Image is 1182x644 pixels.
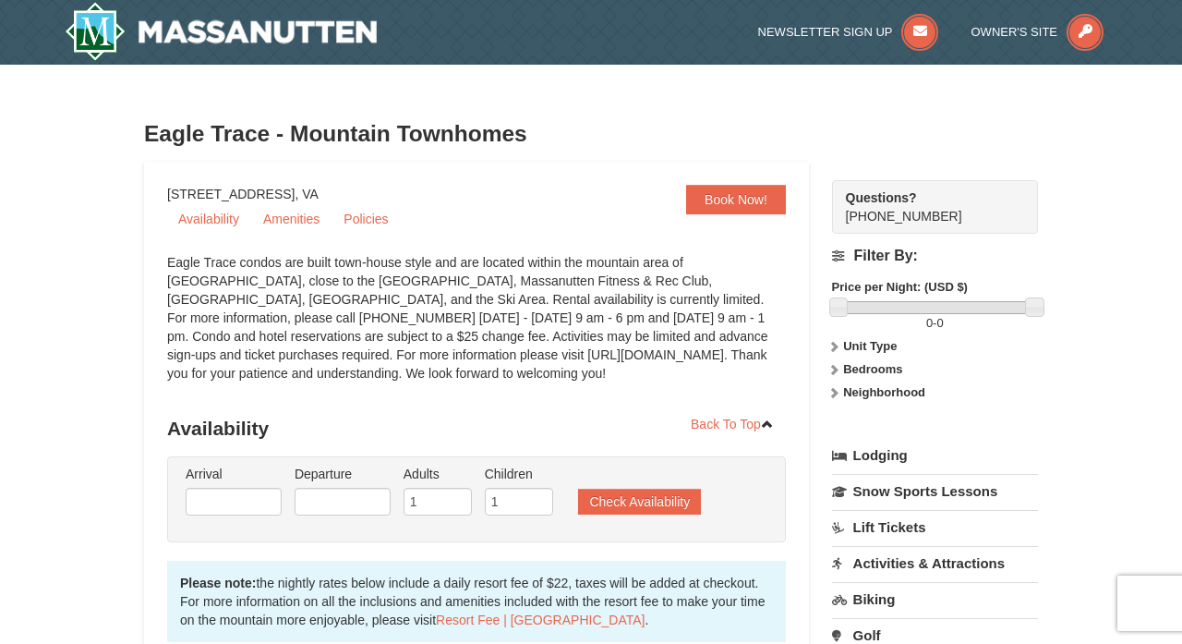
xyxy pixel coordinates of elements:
[843,385,925,399] strong: Neighborhood
[65,2,377,61] a: Massanutten Resort
[832,474,1038,508] a: Snow Sports Lessons
[167,561,786,642] div: the nightly rates below include a daily resort fee of $22, taxes will be added at checkout. For m...
[578,489,701,515] button: Check Availability
[144,115,1038,152] h3: Eagle Trace - Mountain Townhomes
[936,316,943,330] span: 0
[843,362,902,376] strong: Bedrooms
[167,410,786,447] h3: Availability
[332,205,399,233] a: Policies
[436,613,645,627] a: Resort Fee | [GEOGRAPHIC_DATA]
[971,25,1104,39] a: Owner's Site
[832,510,1038,544] a: Lift Tickets
[679,410,786,438] a: Back To Top
[404,465,472,483] label: Adults
[686,185,786,214] a: Book Now!
[832,546,1038,580] a: Activities & Attractions
[65,2,377,61] img: Massanutten Resort Logo
[832,314,1038,333] label: -
[167,205,250,233] a: Availability
[971,25,1058,39] span: Owner's Site
[295,465,391,483] label: Departure
[846,188,1005,224] span: [PHONE_NUMBER]
[180,576,256,590] strong: Please note:
[758,25,893,39] span: Newsletter Sign Up
[186,465,282,483] label: Arrival
[832,248,1038,264] h4: Filter By:
[846,190,917,205] strong: Questions?
[843,339,897,353] strong: Unit Type
[832,439,1038,472] a: Lodging
[926,316,933,330] span: 0
[832,280,968,294] strong: Price per Night: (USD $)
[485,465,553,483] label: Children
[252,205,331,233] a: Amenities
[758,25,939,39] a: Newsletter Sign Up
[167,253,786,401] div: Eagle Trace condos are built town-house style and are located within the mountain area of [GEOGRA...
[832,582,1038,616] a: Biking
